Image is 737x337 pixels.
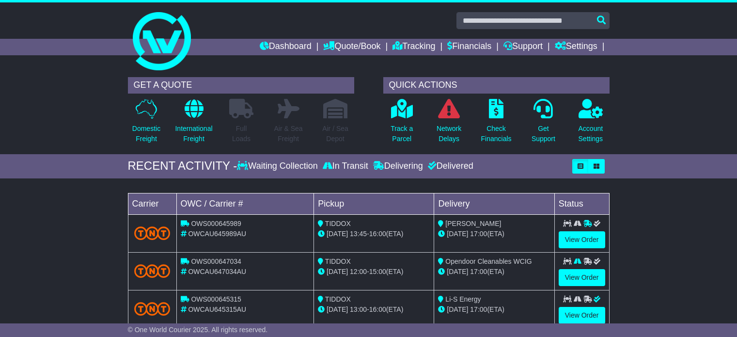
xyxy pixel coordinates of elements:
[274,124,302,144] p: Air & Sea Freight
[445,295,481,303] span: Li-S Energy
[237,161,320,172] div: Waiting Collection
[425,161,473,172] div: Delivered
[445,220,501,227] span: [PERSON_NAME]
[447,39,491,55] a: Financials
[191,220,241,227] span: OWS000645989
[559,269,605,286] a: View Order
[579,124,603,144] p: Account Settings
[229,124,253,144] p: Full Loads
[314,193,434,214] td: Pickup
[555,39,597,55] a: Settings
[134,264,171,277] img: TNT_Domestic.png
[438,229,550,239] div: (ETA)
[327,268,348,275] span: [DATE]
[320,161,371,172] div: In Transit
[532,124,555,144] p: Get Support
[438,267,550,277] div: (ETA)
[323,39,380,55] a: Quote/Book
[128,77,354,94] div: GET A QUOTE
[128,193,176,214] td: Carrier
[188,305,246,313] span: OWCAU645315AU
[369,230,386,238] span: 16:00
[350,305,367,313] span: 13:00
[327,230,348,238] span: [DATE]
[175,124,212,144] p: International Freight
[325,257,351,265] span: TIDDOX
[191,295,241,303] span: OWS000645315
[447,230,468,238] span: [DATE]
[369,268,386,275] span: 15:00
[176,193,314,214] td: OWC / Carrier #
[325,220,351,227] span: TIDDOX
[445,257,532,265] span: Opendoor Cleanables WCIG
[128,326,268,334] span: © One World Courier 2025. All rights reserved.
[369,305,386,313] span: 16:00
[470,305,487,313] span: 17:00
[447,268,468,275] span: [DATE]
[327,305,348,313] span: [DATE]
[371,161,425,172] div: Delivering
[132,124,160,144] p: Domestic Freight
[325,295,351,303] span: TIDDOX
[578,98,604,149] a: AccountSettings
[128,159,237,173] div: RECENT ACTIVITY -
[188,230,246,238] span: OWCAU645989AU
[134,302,171,315] img: TNT_Domestic.png
[391,124,413,144] p: Track a Parcel
[503,39,543,55] a: Support
[390,98,413,149] a: Track aParcel
[383,77,610,94] div: QUICK ACTIONS
[447,305,468,313] span: [DATE]
[350,268,367,275] span: 12:00
[436,98,462,149] a: NetworkDelays
[554,193,609,214] td: Status
[531,98,556,149] a: GetSupport
[132,98,161,149] a: DomesticFreight
[481,124,512,144] p: Check Financials
[559,307,605,324] a: View Order
[470,268,487,275] span: 17:00
[260,39,312,55] a: Dashboard
[437,124,461,144] p: Network Delays
[438,305,550,315] div: (ETA)
[470,230,487,238] span: 17:00
[322,124,348,144] p: Air / Sea Depot
[191,257,241,265] span: OWS000647034
[188,268,246,275] span: OWCAU647034AU
[559,231,605,248] a: View Order
[350,230,367,238] span: 13:45
[392,39,435,55] a: Tracking
[174,98,213,149] a: InternationalFreight
[318,229,430,239] div: - (ETA)
[318,267,430,277] div: - (ETA)
[434,193,554,214] td: Delivery
[134,226,171,240] img: TNT_Domestic.png
[481,98,512,149] a: CheckFinancials
[318,305,430,315] div: - (ETA)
